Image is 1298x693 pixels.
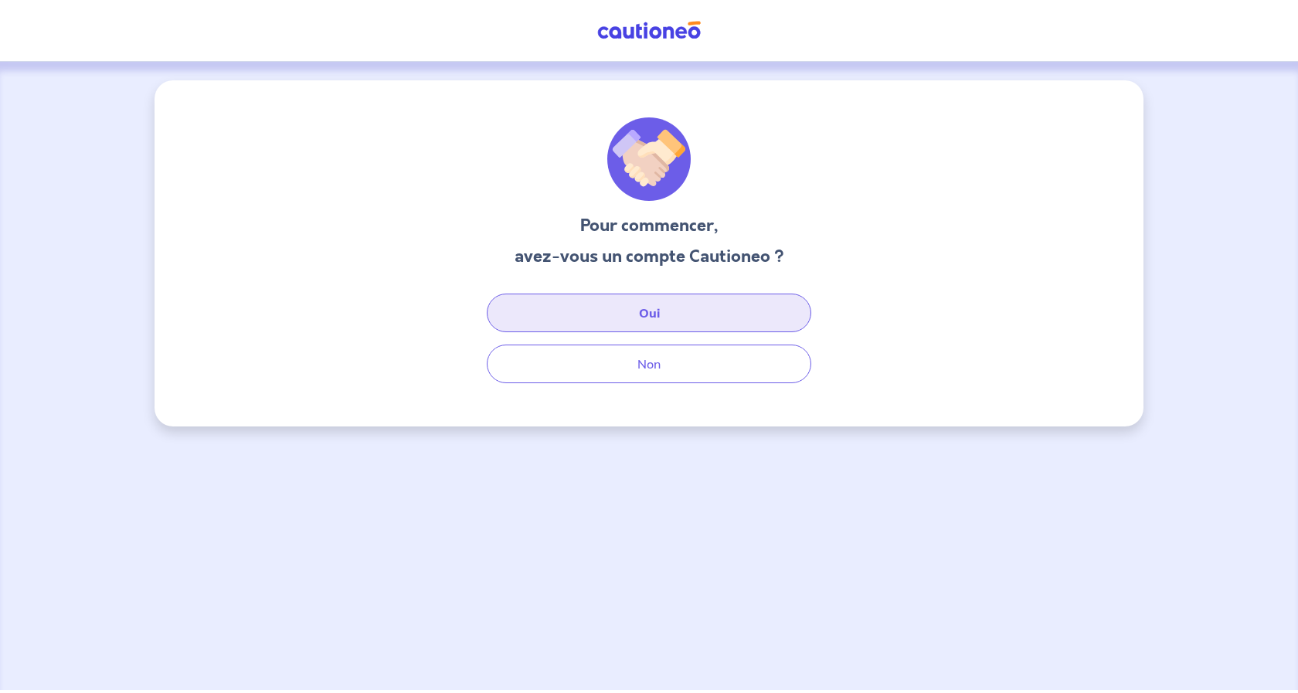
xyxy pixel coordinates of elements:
[515,244,784,269] h3: avez-vous un compte Cautioneo ?
[607,117,691,201] img: illu_welcome.svg
[487,294,811,332] button: Oui
[591,21,707,40] img: Cautioneo
[515,213,784,238] h3: Pour commencer,
[487,345,811,383] button: Non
